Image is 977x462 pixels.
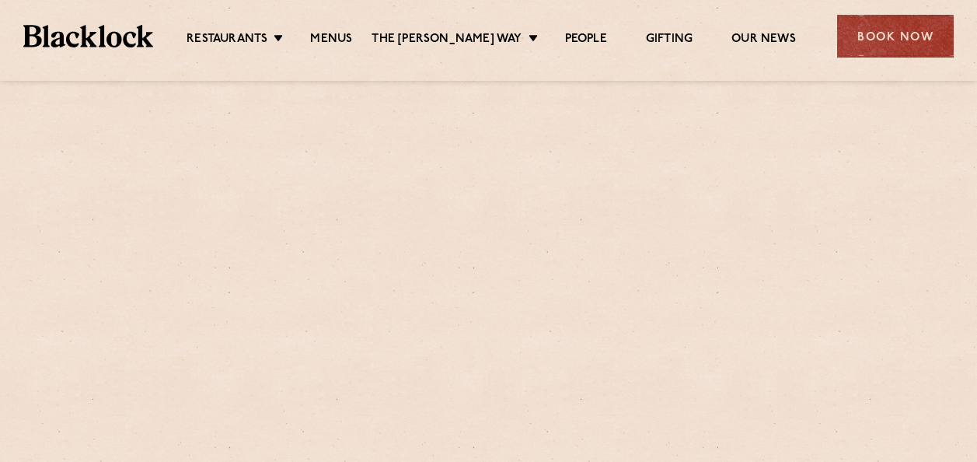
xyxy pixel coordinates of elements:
[837,15,954,58] div: Book Now
[372,32,522,49] a: The [PERSON_NAME] Way
[310,32,352,49] a: Menus
[646,32,693,49] a: Gifting
[187,32,267,49] a: Restaurants
[565,32,607,49] a: People
[23,25,153,47] img: BL_Textured_Logo-footer-cropped.svg
[731,32,796,49] a: Our News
